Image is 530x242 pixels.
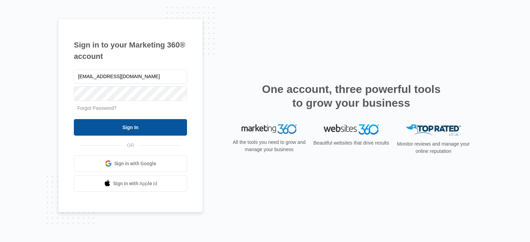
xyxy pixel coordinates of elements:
img: Marketing 360 [242,124,297,134]
img: Top Rated Local [406,124,461,136]
img: Websites 360 [324,124,379,134]
span: Sign in with Apple Id [113,180,157,187]
a: Sign in with Apple Id [74,175,187,192]
span: Sign in with Google [114,160,156,167]
p: All the tools you need to grow and manage your business [230,139,308,153]
h1: Sign in to your Marketing 360® account [74,39,187,62]
input: Sign In [74,119,187,136]
p: Monitor reviews and manage your online reputation [395,140,472,155]
p: Beautiful websites that drive results [313,139,390,147]
a: Sign in with Google [74,155,187,172]
a: Forgot Password? [77,105,117,111]
h2: One account, three powerful tools to grow your business [260,82,443,110]
span: OR [122,142,139,149]
input: Email [74,69,187,84]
